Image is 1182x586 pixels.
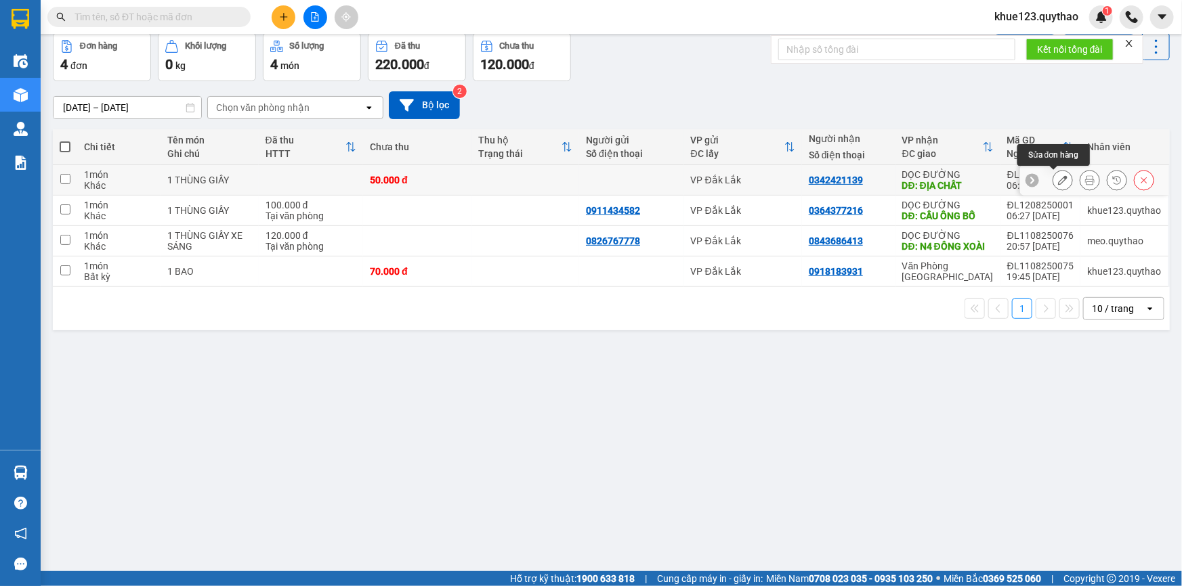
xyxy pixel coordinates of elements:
th: Toggle SortBy [1000,129,1080,165]
div: 1 món [84,200,154,210]
div: ĐL1108250076 [1007,230,1074,241]
div: Ghi chú [167,148,252,159]
sup: 1 [1103,6,1112,16]
div: Mã GD [1007,135,1063,145]
img: warehouse-icon [14,466,28,480]
div: DĐ: CẦU ÔNG BỐ [902,210,994,221]
span: plus [279,12,289,22]
div: Trạng thái [478,148,562,159]
img: phone-icon [1126,11,1138,23]
input: Tìm tên, số ĐT hoặc mã đơn [75,9,234,24]
div: Bất kỳ [84,271,154,282]
span: Kết nối tổng đài [1037,42,1103,57]
div: 70.000 đ [370,266,464,277]
svg: open [364,102,375,113]
div: Đã thu [395,41,420,51]
div: 19:45 [DATE] [1007,271,1074,282]
div: Khác [84,210,154,221]
sup: 2 [453,85,467,98]
div: 1 THÙNG GIẤY [167,205,252,216]
th: Toggle SortBy [895,129,1000,165]
div: Tên món [167,135,252,145]
span: ⚪️ [936,576,940,581]
th: Toggle SortBy [684,129,802,165]
div: Chi tiết [84,141,154,152]
div: Khác [84,241,154,252]
button: aim [335,5,358,29]
span: kg [175,60,186,71]
button: Khối lượng0kg [158,32,256,81]
div: VP Đắk Lắk [691,205,795,216]
div: 06:32 [DATE] [1007,180,1074,191]
span: aim [341,12,351,22]
div: khue123.quythao [1087,205,1162,216]
div: DĐ: ĐỊA CHẤT [902,180,994,191]
strong: 0369 525 060 [983,573,1041,584]
span: Miền Bắc [944,571,1041,586]
div: 50.000 đ [370,175,464,185]
div: Người gửi [586,135,677,145]
span: khue123.quythao [984,8,1089,25]
button: Bộ lọc [389,91,460,119]
div: 1 món [84,169,154,180]
div: 100.000 đ [266,200,357,210]
div: 1 THÙNG GIẤY XE SÁNG [167,230,252,252]
img: logo-vxr [12,9,29,29]
span: question-circle [14,497,27,510]
div: 0918183931 [809,266,863,277]
div: Ngày ĐH [1007,148,1063,159]
span: món [280,60,299,71]
input: Select a date range. [54,97,201,118]
button: Số lượng4món [263,32,361,81]
div: 10 / trang [1092,302,1134,315]
button: Đã thu220.000đ [368,32,466,81]
span: 120.000 [480,56,529,72]
strong: 1900 633 818 [576,573,635,584]
div: Văn Phòng [GEOGRAPHIC_DATA] [902,261,994,282]
div: VP gửi [691,135,784,145]
button: Chưa thu120.000đ [473,32,571,81]
div: 0364377216 [809,205,863,216]
img: warehouse-icon [14,54,28,68]
div: Tại văn phòng [266,241,357,252]
div: DỌC ĐƯỜNG [902,230,994,241]
div: DỌC ĐƯỜNG [902,169,994,180]
button: file-add [303,5,327,29]
div: Chọn văn phòng nhận [216,101,310,114]
div: VP nhận [902,135,983,145]
span: đ [529,60,534,71]
img: warehouse-icon [14,88,28,102]
div: Sửa đơn hàng [1017,144,1090,166]
div: Đã thu [266,135,346,145]
button: Kết nối tổng đài [1026,39,1114,60]
div: meo.quythao [1087,235,1162,246]
div: Số điện thoại [809,150,889,160]
div: Khác [84,180,154,191]
button: caret-down [1150,5,1174,29]
div: ĐC giao [902,148,983,159]
div: VP Đắk Lắk [691,266,795,277]
div: Thu hộ [478,135,562,145]
span: notification [14,527,27,540]
span: 0 [165,56,173,72]
div: 1 món [84,230,154,241]
th: Toggle SortBy [471,129,579,165]
img: warehouse-icon [14,122,28,136]
div: ĐL1108250075 [1007,261,1074,271]
input: Nhập số tổng đài [778,39,1015,60]
button: plus [272,5,295,29]
div: DỌC ĐƯỜNG [902,200,994,210]
div: Chưa thu [500,41,534,51]
button: 1 [1012,298,1032,319]
span: search [56,12,66,22]
span: file-add [310,12,320,22]
div: DĐ: N4 ĐỒNG XOÀI [902,241,994,252]
div: 0843686413 [809,235,863,246]
div: 0911434582 [586,205,640,216]
span: | [1051,571,1053,586]
span: đ [424,60,429,71]
span: 4 [60,56,68,72]
svg: open [1145,303,1156,314]
span: | [645,571,647,586]
div: Tại văn phòng [266,210,357,221]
